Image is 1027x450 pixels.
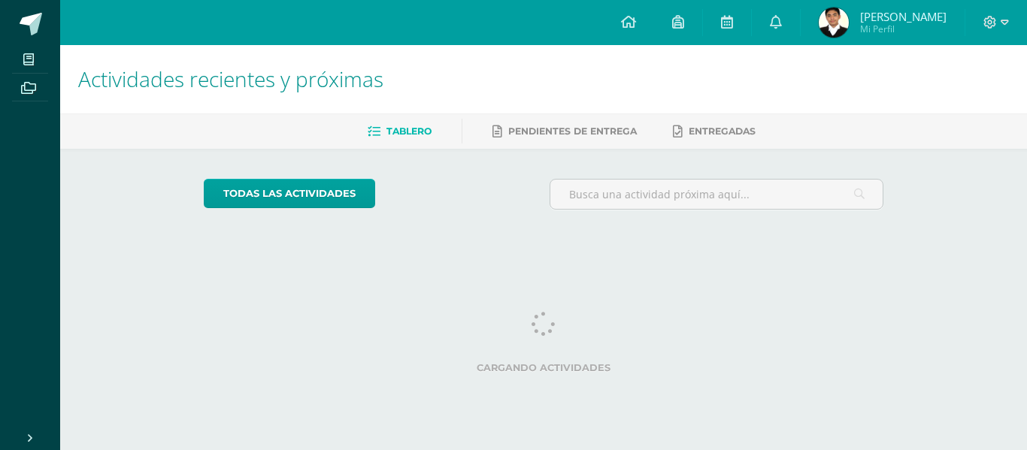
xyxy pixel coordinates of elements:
[204,179,375,208] a: todas las Actividades
[860,9,947,24] span: [PERSON_NAME]
[78,65,383,93] span: Actividades recientes y próximas
[368,119,432,143] a: Tablero
[550,180,883,209] input: Busca una actividad próxima aquí...
[204,362,884,373] label: Cargando actividades
[819,8,849,38] img: e90c2cd1af546e64ff64d7bafb71748d.png
[860,23,947,35] span: Mi Perfil
[386,125,432,137] span: Tablero
[689,125,756,137] span: Entregadas
[673,119,756,143] a: Entregadas
[508,125,637,137] span: Pendientes de entrega
[492,119,637,143] a: Pendientes de entrega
